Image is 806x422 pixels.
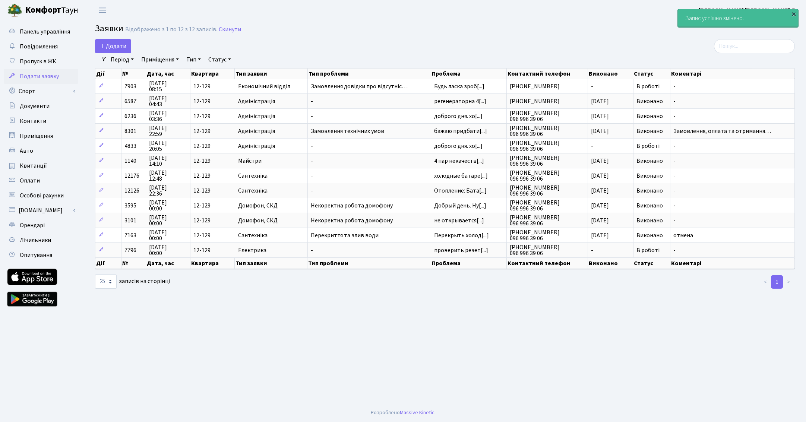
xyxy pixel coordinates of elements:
[510,83,585,89] span: [PHONE_NUMBER]
[510,244,585,256] span: [PHONE_NUMBER] 096 996 39 06
[311,218,428,223] span: Некоректна робота домофону
[307,258,431,269] th: Тип проблеми
[636,97,663,105] span: Виконано
[434,216,484,225] span: не открывается[...]
[4,99,78,114] a: Документи
[146,69,190,79] th: Дата, час
[121,258,146,269] th: №
[434,142,483,150] span: доброго дня. хо[...]
[238,128,304,134] span: Адміністрація
[591,246,593,254] span: -
[20,102,50,110] span: Документи
[4,158,78,173] a: Квитанції
[311,98,428,104] span: -
[108,53,137,66] a: Період
[4,233,78,248] a: Лічильники
[124,216,136,225] span: 3101
[510,229,585,241] span: [PHONE_NUMBER] 096 996 39 06
[121,69,146,79] th: №
[510,215,585,226] span: [PHONE_NUMBER] 096 996 39 06
[149,110,187,122] span: [DATE] 03:36
[20,251,52,259] span: Опитування
[124,142,136,150] span: 4833
[20,221,45,229] span: Орендарі
[149,215,187,226] span: [DATE] 00:00
[510,170,585,182] span: [PHONE_NUMBER] 096 996 39 06
[673,218,791,223] span: -
[308,69,432,79] th: Тип проблеми
[311,203,428,209] span: Некоректна робота домофону
[311,188,428,194] span: -
[124,231,136,239] span: 7163
[193,83,231,89] span: 12-129
[149,155,187,167] span: [DATE] 14:10
[434,172,488,180] span: холодные батаре[...]
[790,10,797,18] div: ×
[311,143,428,149] span: -
[238,232,304,238] span: Сантехніка
[4,24,78,39] a: Панель управління
[95,22,123,35] span: Заявки
[149,140,187,152] span: [DATE] 20:05
[7,3,22,18] img: logo.png
[591,97,609,105] span: [DATE]
[673,83,791,89] span: -
[591,216,609,225] span: [DATE]
[193,247,231,253] span: 12-129
[434,127,487,135] span: бажаю придбати[...]
[193,218,231,223] span: 12-129
[238,98,304,104] span: Адміністрація
[124,157,136,165] span: 1140
[673,188,791,194] span: -
[4,143,78,158] a: Авто
[193,113,231,119] span: 12-129
[636,157,663,165] span: Виконано
[510,98,585,104] span: [PHONE_NUMBER]
[311,128,428,134] span: Замовлення технічних умов
[93,4,112,16] button: Переключити навігацію
[673,143,791,149] span: -
[311,247,428,253] span: -
[193,203,231,209] span: 12-129
[4,84,78,99] a: Спорт
[20,57,56,66] span: Пропуск в ЖК
[591,231,609,239] span: [DATE]
[149,229,187,241] span: [DATE] 00:00
[670,258,795,269] th: Коментарі
[193,173,231,179] span: 12-129
[588,258,633,269] th: Виконано
[434,187,487,195] span: Отопление: Бата[...]
[124,82,136,91] span: 7903
[149,244,187,256] span: [DATE] 00:00
[238,247,304,253] span: Електрика
[193,232,231,238] span: 12-129
[95,275,170,289] label: записів на сторінці
[510,155,585,167] span: [PHONE_NUMBER] 096 996 39 06
[591,157,609,165] span: [DATE]
[434,202,486,210] span: Добрый день. Ну[...]
[20,72,59,80] span: Подати заявку
[636,202,663,210] span: Виконано
[431,69,507,79] th: Проблема
[510,125,585,137] span: [PHONE_NUMBER] 096 996 39 06
[588,69,633,79] th: Виконано
[673,98,791,104] span: -
[20,162,47,170] span: Квитанції
[311,232,428,238] span: Перекриття та злив води
[238,173,304,179] span: Сантехніка
[190,258,235,269] th: Квартира
[510,140,585,152] span: [PHONE_NUMBER] 096 996 39 06
[371,409,436,417] div: Розроблено .
[510,200,585,212] span: [PHONE_NUMBER] 096 996 39 06
[4,39,78,54] a: Повідомлення
[591,202,609,210] span: [DATE]
[434,157,484,165] span: 4 пар некачеств[...]
[673,113,791,119] span: -
[591,142,593,150] span: -
[146,258,190,269] th: Дата, час
[193,98,231,104] span: 12-129
[636,142,660,150] span: В роботі
[4,69,78,84] a: Подати заявку
[434,97,486,105] span: регенераторна 4[...]
[510,185,585,197] span: [PHONE_NUMBER] 096 996 39 06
